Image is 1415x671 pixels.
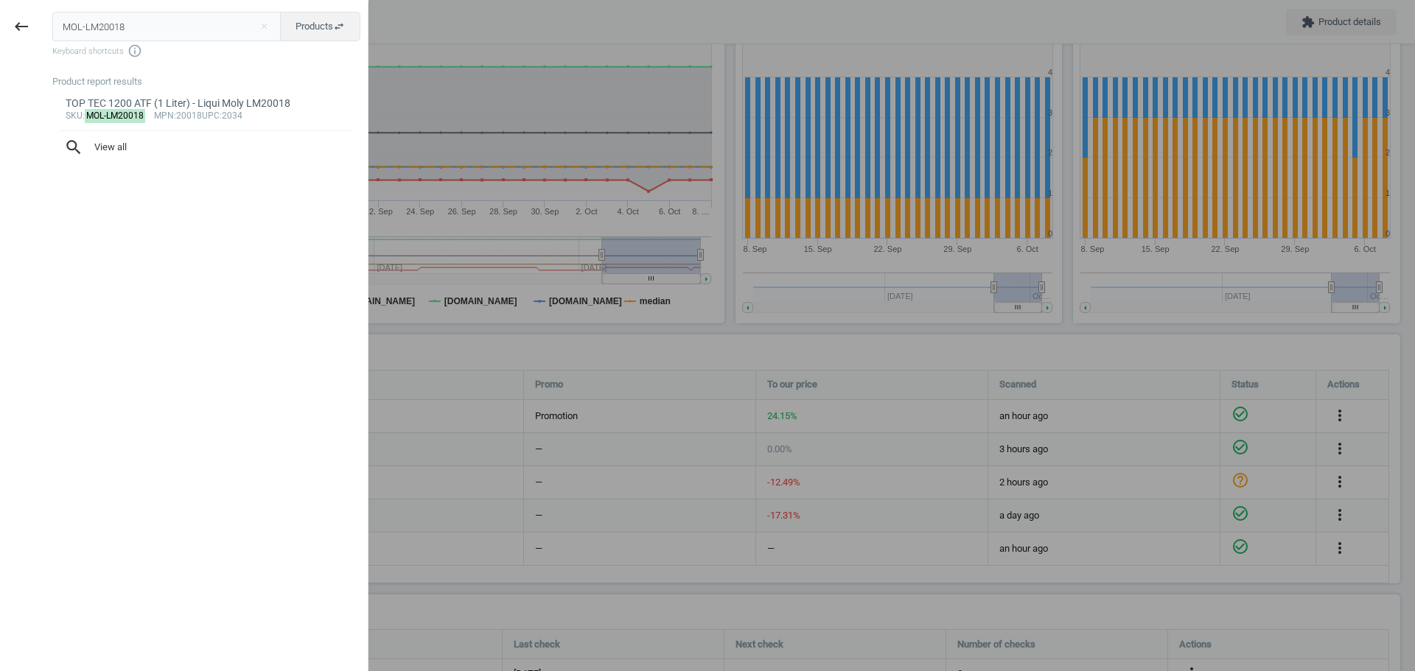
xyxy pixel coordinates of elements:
[202,110,220,121] span: upc
[64,138,83,157] i: search
[280,12,360,41] button: Productsswap_horiz
[52,75,368,88] div: Product report results
[4,10,38,44] button: keyboard_backspace
[52,12,282,41] input: Enter the SKU or product name
[52,131,360,164] button: searchView all
[296,20,345,33] span: Products
[52,43,360,58] span: Keyboard shortcuts
[127,43,142,58] i: info_outline
[333,21,345,32] i: swap_horiz
[253,20,275,33] button: Close
[85,109,146,123] mark: MOL-LM20018
[154,110,174,121] span: mpn
[66,110,83,121] span: sku
[66,110,348,122] div: : :20018 :2034
[13,18,30,35] i: keyboard_backspace
[66,96,348,110] div: TOP TEC 1200 ATF (1 Liter) - Liqui Moly LM20018
[64,138,349,157] span: View all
